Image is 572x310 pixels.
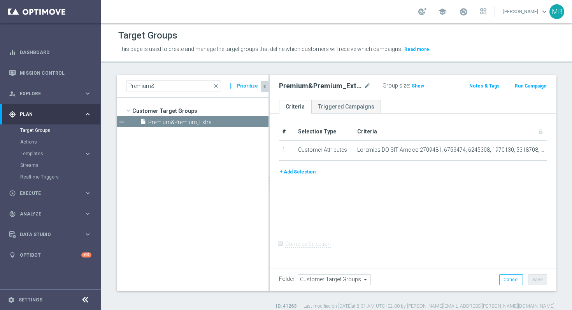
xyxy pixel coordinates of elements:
i: lightbulb [9,252,16,259]
button: lightbulb Optibot +10 [9,252,92,258]
button: Notes & Tags [468,82,500,90]
span: Premium&amp;Premium_Extra [148,119,268,126]
span: keyboard_arrow_down [540,7,549,16]
span: Analyze [20,212,84,216]
div: Data Studio [9,231,84,238]
a: Criteria [279,100,311,114]
label: : [409,82,410,89]
td: Customer Attributes [295,141,354,160]
h2: Premium&Premium_Extra [279,81,362,91]
span: school [438,7,447,16]
i: track_changes [9,210,16,217]
span: This page is used to create and manage the target groups that define which customers will receive... [118,46,402,52]
span: Criteria [357,128,377,135]
label: ID: 41263 [276,303,297,310]
button: Templates keyboard_arrow_right [20,151,92,157]
span: Plan [20,112,84,117]
a: Realtime Triggers [20,174,81,180]
span: Customer Target Groups [132,105,268,116]
a: Target Groups [20,127,81,133]
span: close [213,83,219,89]
div: Execute [9,190,84,197]
div: Realtime Triggers [20,171,100,183]
label: Last modified on [DATE] at 8:31 AM UTC+02:00 by [PERSON_NAME][EMAIL_ADDRESS][PERSON_NAME][DOMAIN_... [304,303,554,310]
div: Mission Control [9,63,91,83]
button: Run Campaign [514,82,547,90]
button: track_changes Analyze keyboard_arrow_right [9,211,92,217]
th: # [279,123,295,141]
span: Data Studio [20,232,84,237]
button: chevron_left [261,81,268,92]
h1: Target Groups [118,30,177,41]
button: Data Studio keyboard_arrow_right [9,231,92,238]
label: Complex Selection [285,240,331,248]
i: mode_edit [364,81,371,91]
button: Mission Control [9,70,92,76]
a: Triggered Campaigns [311,100,381,114]
button: play_circle_outline Execute keyboard_arrow_right [9,190,92,196]
div: Explore [9,90,84,97]
div: Actions [20,136,100,148]
div: Optibot [9,245,91,265]
i: keyboard_arrow_right [84,150,91,158]
label: Group size [383,82,409,89]
i: play_circle_outline [9,190,16,197]
i: insert_drive_file [140,118,146,127]
div: Templates [20,148,100,159]
a: Actions [20,139,81,145]
a: Streams [20,162,81,168]
a: Mission Control [20,63,91,83]
button: Save [528,274,547,285]
span: Show [412,83,424,89]
th: Selection Type [295,123,354,141]
a: Settings [19,298,42,302]
span: Explore [20,91,84,96]
i: keyboard_arrow_right [84,231,91,238]
a: [PERSON_NAME]keyboard_arrow_down [502,6,549,18]
button: Cancel [499,274,523,285]
i: person_search [9,90,16,97]
i: settings [8,296,15,303]
button: Read more [404,45,430,54]
div: +10 [81,252,91,257]
span: Templates [21,151,76,156]
i: more_vert [227,81,235,91]
button: equalizer Dashboard [9,49,92,56]
i: chevron_left [261,83,268,90]
div: Analyze [9,210,84,217]
button: Prioritize [236,81,259,91]
span: Loremips DO SIT Ame co 2709481, 6753474, 6245308, 1970130, 5318708, 3141294, 4428955, 6416562, 78... [357,147,544,153]
i: equalizer [9,49,16,56]
td: 1 [279,141,295,160]
button: gps_fixed Plan keyboard_arrow_right [9,111,92,117]
div: Plan [9,111,84,118]
span: Execute [20,191,84,196]
i: keyboard_arrow_right [84,90,91,97]
input: Quick find group or folder [126,81,221,91]
div: Streams [20,159,100,171]
label: Folder [279,276,295,282]
i: keyboard_arrow_right [84,110,91,118]
button: + Add Selection [279,168,316,176]
i: keyboard_arrow_right [84,189,91,197]
div: MR [549,4,564,19]
button: person_search Explore keyboard_arrow_right [9,91,92,97]
a: Optibot [20,245,81,265]
div: Templates [21,151,84,156]
i: gps_fixed [9,111,16,118]
i: keyboard_arrow_right [84,210,91,217]
a: Dashboard [20,42,91,63]
div: Target Groups [20,124,100,136]
div: Dashboard [9,42,91,63]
